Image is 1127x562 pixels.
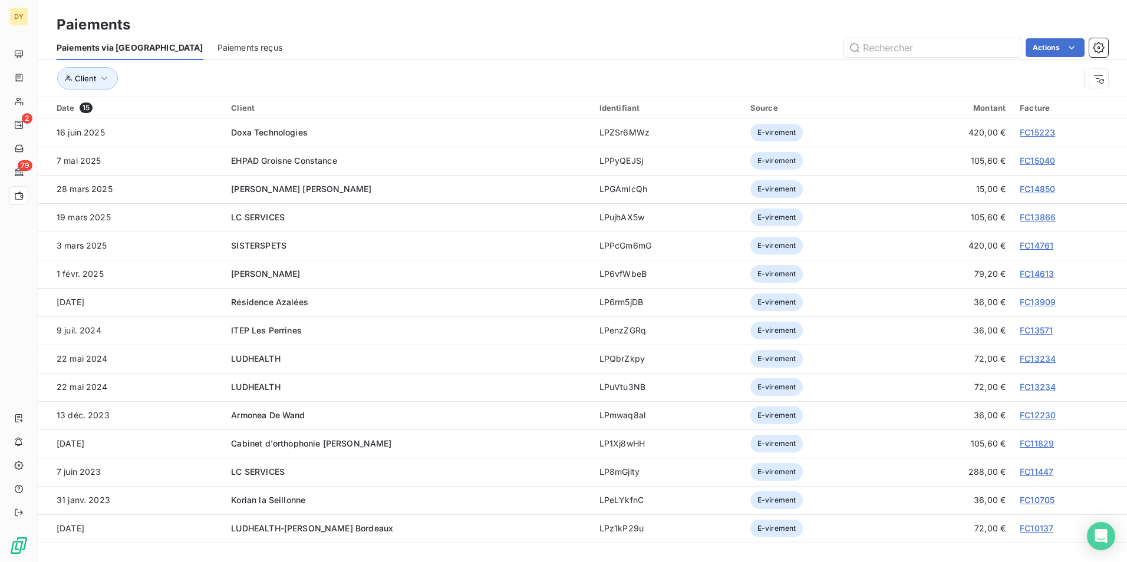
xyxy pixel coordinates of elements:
a: FC14850 [1020,184,1055,194]
button: Actions [1026,38,1085,57]
span: E-virement [750,378,803,396]
div: Identifiant [599,103,736,113]
td: 9 juil. 2024 [38,316,224,345]
td: 105,60 € [895,203,1013,232]
td: 72,00 € [895,345,1013,373]
td: 72,00 € [895,514,1013,543]
a: FC10705 [1020,495,1054,505]
span: Résidence Azalées [231,297,308,307]
span: LC SERVICES [231,467,285,477]
td: 13 déc. 2023 [38,401,224,429]
a: FC11829 [1020,438,1054,448]
td: 16 juin 2025 [38,118,224,147]
span: Paiements reçus [218,42,282,54]
td: 36,00 € [895,288,1013,316]
span: Paiements via [GEOGRAPHIC_DATA] [57,42,203,54]
td: 36,00 € [895,486,1013,514]
span: E-virement [750,491,803,509]
div: Date [57,103,217,113]
td: LPujhAX5w [592,203,743,232]
td: 105,60 € [895,147,1013,175]
td: [DATE] [38,288,224,316]
span: [PERSON_NAME] [PERSON_NAME] [231,184,371,194]
td: 72,00 € [895,373,1013,401]
a: FC15223 [1020,127,1055,137]
div: Facture [1020,103,1120,113]
td: 19 mars 2025 [38,203,224,232]
td: 3 mars 2025 [38,232,224,260]
div: Open Intercom Messenger [1087,522,1115,550]
td: 420,00 € [895,232,1013,260]
span: E-virement [750,350,803,368]
td: 22 mai 2024 [38,373,224,401]
h3: Paiements [57,14,130,35]
span: E-virement [750,152,803,170]
td: 105,60 € [895,429,1013,458]
a: FC13866 [1020,212,1056,222]
td: LP1Xj8wHH [592,429,743,458]
span: E-virement [750,180,803,198]
span: LC SERVICES [231,212,285,222]
td: LPeLYkfnC [592,486,743,514]
span: LUDHEALTH [231,382,280,392]
td: 22 mai 2024 [38,345,224,373]
span: Doxa Technologies [231,127,308,137]
div: Montant [902,103,1006,113]
a: FC11447 [1020,467,1053,477]
span: E-virement [750,322,803,339]
span: EHPAD Groisne Constance [231,156,337,166]
td: LPZSr6MWz [592,118,743,147]
td: LP6vfWbeB [592,260,743,288]
td: 420,00 € [895,118,1013,147]
td: [DATE] [38,429,224,458]
span: Client [75,74,96,83]
td: 79,20 € [895,260,1013,288]
td: LPz1kP29u [592,514,743,543]
td: 7 juin 2023 [38,458,224,486]
td: LPGAmIcQh [592,175,743,203]
span: Korian la Seillonne [231,495,305,505]
span: Cabinet d'orthophonie [PERSON_NAME] [231,438,391,448]
td: LPQbrZkpy [592,345,743,373]
td: 31 janv. 2023 [38,486,224,514]
a: FC13571 [1020,325,1053,335]
span: LUDHEALTH [231,353,280,363]
span: E-virement [750,435,803,452]
td: 288,00 € [895,458,1013,486]
a: FC10137 [1020,523,1053,533]
a: FC14761 [1020,240,1053,250]
td: 7 mai 2025 [38,147,224,175]
span: LUDHEALTH-[PERSON_NAME] Bordeaux [231,523,393,533]
td: LPuVtu3NB [592,373,743,401]
span: [PERSON_NAME] [231,269,300,279]
td: LPmwaq8al [592,401,743,429]
td: [DATE] [38,514,224,543]
div: Client [231,103,585,113]
td: 15,00 € [895,175,1013,203]
span: E-virement [750,520,803,537]
span: E-virement [750,265,803,283]
div: DY [9,7,28,26]
button: Client [57,67,118,90]
span: E-virement [750,209,803,226]
td: 36,00 € [895,401,1013,429]
a: FC12230 [1020,410,1056,420]
img: Logo LeanPay [9,536,28,555]
span: 2 [22,113,32,124]
a: FC14613 [1020,269,1054,279]
td: 28 mars 2025 [38,175,224,203]
a: FC13909 [1020,297,1056,307]
div: Source [750,103,889,113]
span: E-virement [750,237,803,254]
a: FC15040 [1020,156,1055,166]
td: LP8mGjlty [592,458,743,486]
a: FC13234 [1020,382,1056,392]
span: ITEP Les Perrines [231,325,302,335]
a: FC13234 [1020,353,1056,363]
span: 15 [80,103,93,113]
span: Armonea De Wand [231,410,305,420]
span: 79 [18,160,32,171]
td: LPPyQEJSj [592,147,743,175]
td: LPPcGm6mG [592,232,743,260]
span: E-virement [750,293,803,311]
